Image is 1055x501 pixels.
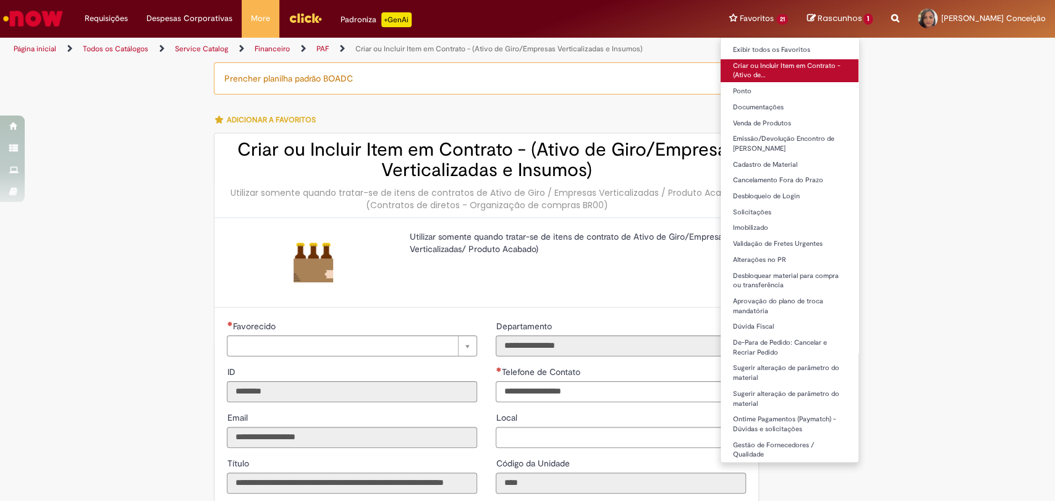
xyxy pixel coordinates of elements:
[409,230,737,255] p: Utilizar somente quando tratar-se de itens de contrato de Ativo de Giro/Empresas Verticalizadas/ ...
[227,140,746,180] h2: Criar ou Incluir Item em Contrato - (Ativo de Giro/Empresas Verticalizadas e Insumos)
[255,44,290,54] a: Financeiro
[83,44,148,54] a: Todos os Catálogos
[227,427,477,448] input: Email
[214,107,322,133] button: Adicionar a Favoritos
[14,44,56,54] a: Página inicial
[721,174,859,187] a: Cancelamento Fora do Prazo
[227,457,251,469] label: Somente leitura - Título
[227,411,250,424] label: Somente leitura - Email
[721,85,859,98] a: Ponto
[227,381,477,402] input: ID
[721,221,859,235] a: Imobilizado
[496,320,554,332] label: Somente leitura - Departamento
[496,412,519,423] span: Local
[496,473,746,494] input: Código da Unidade
[9,38,694,61] ul: Trilhas de página
[817,12,862,24] span: Rascunhos
[227,366,237,377] span: Somente leitura - ID
[496,335,746,356] input: Departamento
[721,43,859,57] a: Exibir todos os Favoritos
[381,12,412,27] p: +GenAi
[289,9,322,27] img: click_logo_yellow_360x200.png
[227,473,477,494] input: Título
[721,439,859,461] a: Gestão de Fornecedores / Qualidade
[355,44,643,54] a: Criar ou Incluir Item em Contrato - (Ativo de Giro/Empresas Verticalizadas e Insumos)
[721,361,859,384] a: Sugerir alteração de parâmetro do material
[175,44,228,54] a: Service Catalog
[227,366,237,378] label: Somente leitura - ID
[496,367,501,372] span: Obrigatório Preenchido
[721,253,859,267] a: Alterações no PR
[496,457,572,469] label: Somente leitura - Código da Unidade
[721,413,859,436] a: Ontime Pagamentos (Paymatch) - Dúvidas e solicitações
[807,13,873,25] a: Rascunhos
[294,243,333,282] img: Criar ou Incluir Item em Contrato - (Ativo de Giro/Empresas Verticalizadas e Insumos)
[501,366,582,377] span: Telefone de Contato
[496,458,572,469] span: Somente leitura - Código da Unidade
[720,37,860,463] ul: Favoritos
[251,12,270,25] span: More
[227,458,251,469] span: Somente leitura - Título
[227,335,477,356] a: Limpar campo Favorecido
[941,13,1046,23] span: [PERSON_NAME] Conceição
[227,187,746,211] div: Utilizar somente quando tratar-se de itens de contratos de Ativo de Giro / Empresas Verticalizada...
[721,117,859,130] a: Venda de Produtos
[227,321,232,326] span: Necessários
[721,237,859,251] a: Validação de Fretes Urgentes
[721,132,859,155] a: Emissão/Devolução Encontro de [PERSON_NAME]
[496,321,554,332] span: Somente leitura - Departamento
[232,321,278,332] span: Necessários - Favorecido
[721,336,859,359] a: De-Para de Pedido: Cancelar e Recriar Pedido
[721,158,859,172] a: Cadastro de Material
[1,6,65,31] img: ServiceNow
[721,269,859,292] a: Desbloquear material para compra ou transferência
[863,14,873,25] span: 1
[740,12,774,25] span: Favoritos
[721,206,859,219] a: Solicitações
[721,101,859,114] a: Documentações
[214,62,759,95] div: Prencher planilha padrão BOADC
[721,320,859,334] a: Dúvida Fiscal
[316,44,329,54] a: PAF
[496,381,746,402] input: Telefone de Contato
[496,427,746,448] a: Limpar campo Local
[721,190,859,203] a: Desbloqueio de Login
[226,115,315,125] span: Adicionar a Favoritos
[227,412,250,423] span: Somente leitura - Email
[341,12,412,27] div: Padroniza
[146,12,232,25] span: Despesas Corporativas
[721,295,859,318] a: Aprovação do plano de troca mandatória
[721,387,859,410] a: Sugerir alteração de parâmetro do material
[776,14,789,25] span: 21
[721,59,859,82] a: Criar ou Incluir Item em Contrato - (Ativo de…
[85,12,128,25] span: Requisições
